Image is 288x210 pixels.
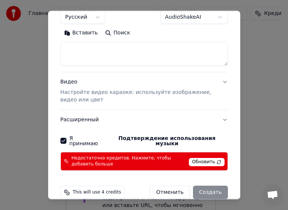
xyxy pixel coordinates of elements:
button: Расширенный [60,110,228,130]
p: Настройте видео караоке: используйте изображение, видео или цвет [60,89,216,104]
button: Отменить [150,186,190,199]
div: Видео [60,78,216,104]
button: ВидеоНастройте видео караоке: используйте изображение, видео или цвет [60,72,228,110]
div: Добавьте текст песни или выберите модель автотекста [60,2,228,72]
button: Поиск [101,27,134,39]
span: This will use 4 credits [73,189,121,195]
span: Обновить [189,158,225,166]
label: Я принимаю [69,136,228,146]
button: Я принимаю [106,136,228,146]
button: Вставить [60,27,102,39]
span: Недостаточно кредитов. Нажмите, чтобы добавить больше [71,155,185,167]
